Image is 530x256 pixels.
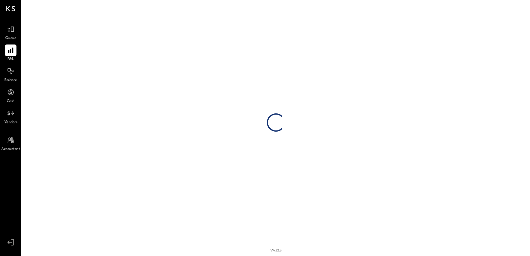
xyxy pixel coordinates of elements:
a: P&L [0,44,21,62]
div: v 4.32.3 [270,248,281,253]
a: Balance [0,66,21,83]
span: Accountant [2,147,20,152]
span: Cash [7,99,15,104]
a: Cash [0,87,21,104]
span: Balance [4,78,17,83]
a: Queue [0,23,21,41]
span: Queue [5,36,16,41]
a: Vendors [0,108,21,125]
span: P&L [7,57,14,62]
span: Vendors [4,120,17,125]
a: Accountant [0,134,21,152]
